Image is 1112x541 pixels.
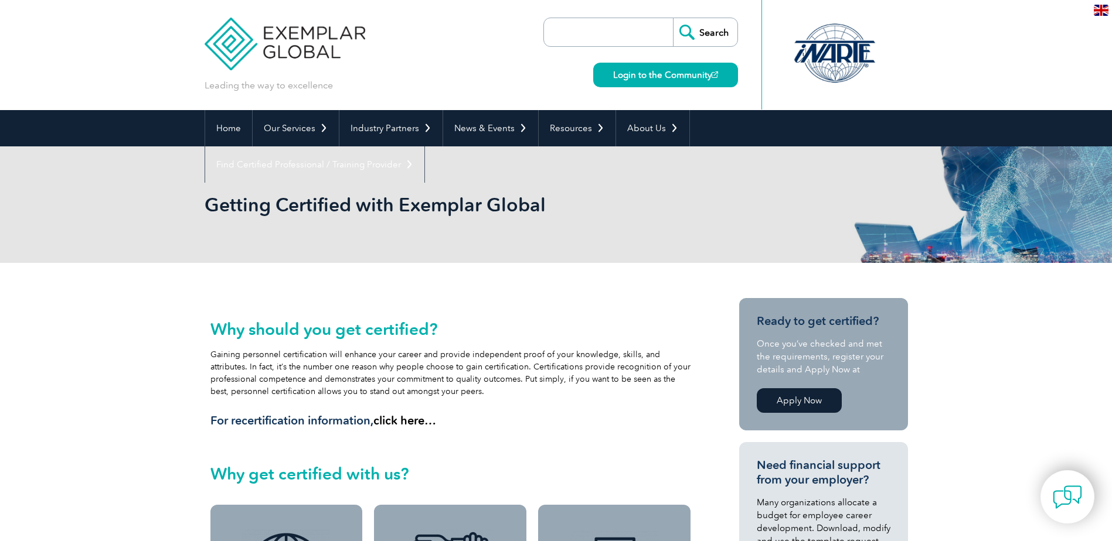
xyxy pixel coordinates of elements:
h2: Why get certified with us? [210,464,691,483]
a: Home [205,110,252,146]
p: Once you’ve checked and met the requirements, register your details and Apply Now at [757,337,890,376]
a: Resources [539,110,615,146]
img: en [1094,5,1108,16]
h3: Ready to get certified? [757,314,890,328]
a: News & Events [443,110,538,146]
input: Search [673,18,737,46]
a: Login to the Community [593,63,738,87]
a: Apply Now [757,388,842,413]
a: Our Services [253,110,339,146]
img: contact-chat.png [1053,482,1082,512]
h3: For recertification information, [210,413,691,428]
a: Find Certified Professional / Training Provider [205,146,424,183]
h2: Why should you get certified? [210,320,691,338]
h3: Need financial support from your employer? [757,458,890,487]
img: open_square.png [712,71,718,78]
p: Leading the way to excellence [205,79,333,92]
h1: Getting Certified with Exemplar Global [205,193,655,216]
a: About Us [616,110,689,146]
div: Gaining personnel certification will enhance your career and provide independent proof of your kn... [210,320,691,428]
a: click here… [373,413,436,427]
a: Industry Partners [339,110,443,146]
